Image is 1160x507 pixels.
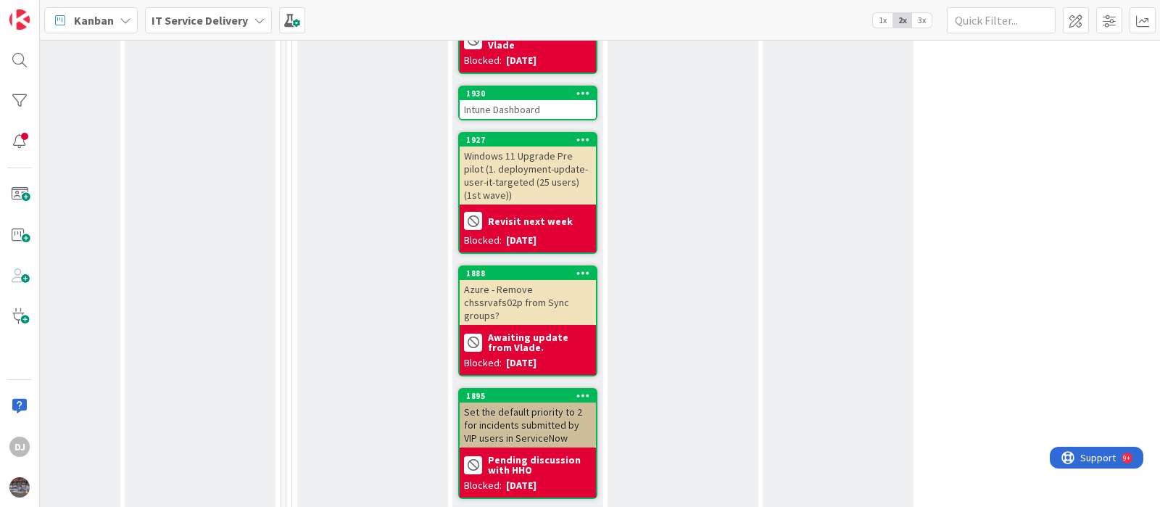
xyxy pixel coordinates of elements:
[460,267,596,280] div: 1888
[488,30,592,50] b: Awaiting list from Vlade
[488,216,573,226] b: Revisit next week
[460,147,596,205] div: Windows 11 Upgrade Pre pilot (1. deployment-update-user-it-targeted (25 users) (1st wave))
[873,13,892,28] span: 1x
[9,477,30,498] img: avatar
[464,53,502,68] div: Blocked:
[460,87,596,100] div: 1930
[30,2,66,20] span: Support
[460,133,596,205] div: 1927Windows 11 Upgrade Pre pilot (1. deployment-update-user-it-targeted (25 users) (1st wave))
[466,88,596,99] div: 1930
[460,403,596,448] div: Set the default priority to 2 for incidents submitted by VIP users in ServiceNow
[466,268,596,279] div: 1888
[506,233,536,248] div: [DATE]
[912,13,932,28] span: 3x
[466,135,596,145] div: 1927
[892,13,912,28] span: 2x
[464,478,502,493] div: Blocked:
[460,133,596,147] div: 1927
[460,389,596,403] div: 1895
[947,7,1056,33] input: Quick Filter...
[488,455,592,475] b: Pending discussion with HHO
[464,233,502,248] div: Blocked:
[460,100,596,119] div: Intune Dashboard
[73,6,80,17] div: 9+
[506,53,536,68] div: [DATE]
[74,12,114,29] span: Kanban
[460,267,596,325] div: 1888Azure - Remove chssrvafs02p from Sync groups?
[460,280,596,325] div: Azure - Remove chssrvafs02p from Sync groups?
[506,355,536,371] div: [DATE]
[466,391,596,401] div: 1895
[488,332,592,353] b: Awaiting update from Vlade.
[460,87,596,119] div: 1930Intune Dashboard
[506,478,536,493] div: [DATE]
[9,9,30,30] img: Visit kanbanzone.com
[464,355,502,371] div: Blocked:
[152,13,248,28] b: IT Service Delivery
[460,389,596,448] div: 1895Set the default priority to 2 for incidents submitted by VIP users in ServiceNow
[9,437,30,457] div: DJ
